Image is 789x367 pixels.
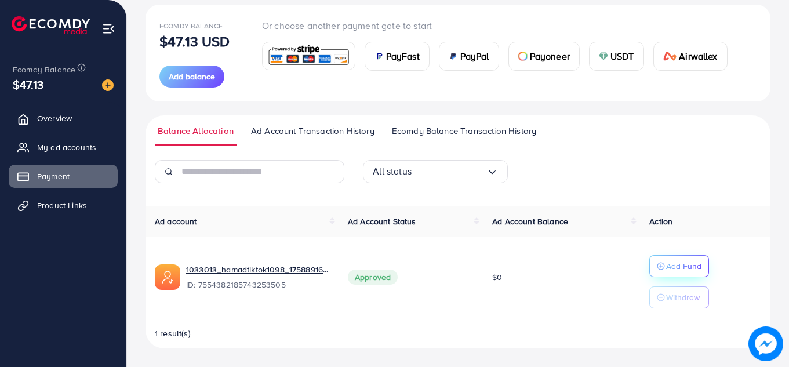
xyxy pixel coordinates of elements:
[155,328,191,339] span: 1 result(s)
[492,271,502,283] span: $0
[9,136,118,159] a: My ad accounts
[9,107,118,130] a: Overview
[449,52,458,61] img: card
[159,34,230,48] p: $47.13 USD
[412,162,486,180] input: Search for option
[9,194,118,217] a: Product Links
[37,141,96,153] span: My ad accounts
[492,216,568,227] span: Ad Account Balance
[159,21,223,31] span: Ecomdy Balance
[653,42,728,71] a: cardAirwallex
[102,79,114,91] img: image
[365,42,430,71] a: cardPayFast
[158,125,234,137] span: Balance Allocation
[169,71,215,82] span: Add balance
[363,160,508,183] div: Search for option
[155,264,180,290] img: ic-ads-acc.e4c84228.svg
[666,290,700,304] p: Withdraw
[392,125,536,137] span: Ecomdy Balance Transaction History
[348,216,416,227] span: Ad Account Status
[12,16,90,34] img: logo
[186,264,329,290] div: <span class='underline'>1033013_hamadtiktok1098_1758891697565</span></br>7554382185743253505
[37,199,87,211] span: Product Links
[599,52,608,61] img: card
[262,19,737,32] p: Or choose another payment gate to start
[186,279,329,290] span: ID: 7554382185743253505
[159,66,224,88] button: Add balance
[155,216,197,227] span: Ad account
[460,49,489,63] span: PayPal
[37,170,70,182] span: Payment
[373,162,412,180] span: All status
[589,42,644,71] a: cardUSDT
[266,43,351,68] img: card
[439,42,499,71] a: cardPayPal
[649,255,709,277] button: Add Fund
[666,259,701,273] p: Add Fund
[13,64,75,75] span: Ecomdy Balance
[663,52,677,61] img: card
[348,270,398,285] span: Approved
[518,52,528,61] img: card
[508,42,580,71] a: cardPayoneer
[13,76,43,93] span: $47.13
[102,22,115,35] img: menu
[251,125,374,137] span: Ad Account Transaction History
[610,49,634,63] span: USDT
[374,52,384,61] img: card
[186,264,329,275] a: 1033013_hamadtiktok1098_1758891697565
[649,216,672,227] span: Action
[748,326,783,361] img: image
[9,165,118,188] a: Payment
[386,49,420,63] span: PayFast
[262,42,355,70] a: card
[679,49,717,63] span: Airwallex
[37,112,72,124] span: Overview
[649,286,709,308] button: Withdraw
[530,49,570,63] span: Payoneer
